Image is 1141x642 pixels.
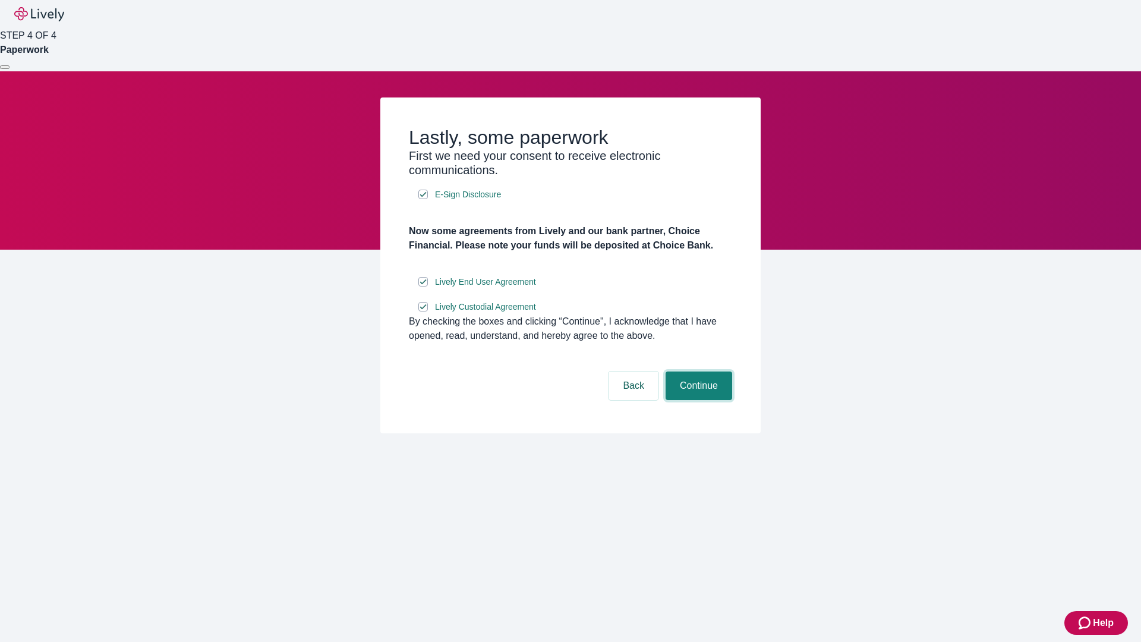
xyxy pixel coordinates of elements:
span: Help [1093,616,1114,630]
button: Zendesk support iconHelp [1064,611,1128,635]
a: e-sign disclosure document [433,187,503,202]
a: e-sign disclosure document [433,300,538,314]
img: Lively [14,7,64,21]
span: Lively Custodial Agreement [435,301,536,313]
div: By checking the boxes and clicking “Continue", I acknowledge that I have opened, read, understand... [409,314,732,343]
button: Continue [666,372,732,400]
span: Lively End User Agreement [435,276,536,288]
h3: First we need your consent to receive electronic communications. [409,149,732,177]
button: Back [609,372,658,400]
a: e-sign disclosure document [433,275,538,289]
svg: Zendesk support icon [1079,616,1093,630]
h2: Lastly, some paperwork [409,126,732,149]
h4: Now some agreements from Lively and our bank partner, Choice Financial. Please note your funds wi... [409,224,732,253]
span: E-Sign Disclosure [435,188,501,201]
